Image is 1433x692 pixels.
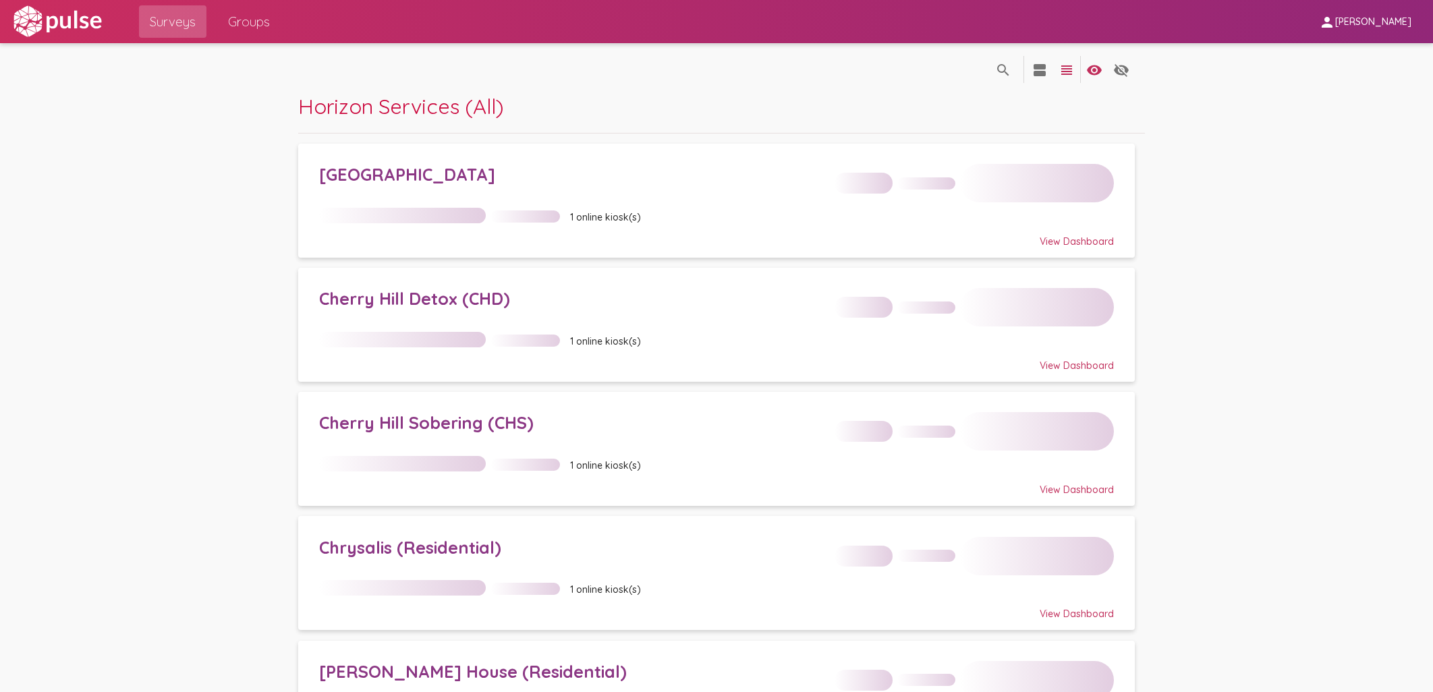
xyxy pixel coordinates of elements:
[1113,62,1129,78] mat-icon: language
[319,164,824,185] div: [GEOGRAPHIC_DATA]
[1059,62,1075,78] mat-icon: language
[1308,9,1422,34] button: [PERSON_NAME]
[1053,56,1080,83] button: language
[570,583,641,596] span: 1 online kiosk(s)
[1026,56,1053,83] button: language
[139,5,206,38] a: Surveys
[1081,56,1108,83] button: language
[570,211,641,223] span: 1 online kiosk(s)
[319,471,1114,496] div: View Dashboard
[995,62,1011,78] mat-icon: language
[990,56,1017,83] button: language
[217,5,281,38] a: Groups
[319,288,824,309] div: Cherry Hill Detox (CHD)
[11,5,104,38] img: white-logo.svg
[298,268,1134,382] a: Cherry Hill Detox (CHD)1 online kiosk(s)View Dashboard
[1335,16,1411,28] span: [PERSON_NAME]
[319,412,824,433] div: Cherry Hill Sobering (CHS)
[298,93,504,119] span: Horizon Services (All)
[298,516,1134,630] a: Chrysalis (Residential)1 online kiosk(s)View Dashboard
[570,335,641,347] span: 1 online kiosk(s)
[1086,62,1102,78] mat-icon: language
[298,144,1134,258] a: [GEOGRAPHIC_DATA]1 online kiosk(s)View Dashboard
[319,661,824,682] div: [PERSON_NAME] House (Residential)
[319,596,1114,620] div: View Dashboard
[150,9,196,34] span: Surveys
[570,459,641,471] span: 1 online kiosk(s)
[1319,14,1335,30] mat-icon: person
[319,537,824,558] div: Chrysalis (Residential)
[298,392,1134,506] a: Cherry Hill Sobering (CHS)1 online kiosk(s)View Dashboard
[1032,62,1048,78] mat-icon: language
[1108,56,1135,83] button: language
[319,347,1114,372] div: View Dashboard
[228,9,270,34] span: Groups
[319,223,1114,248] div: View Dashboard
